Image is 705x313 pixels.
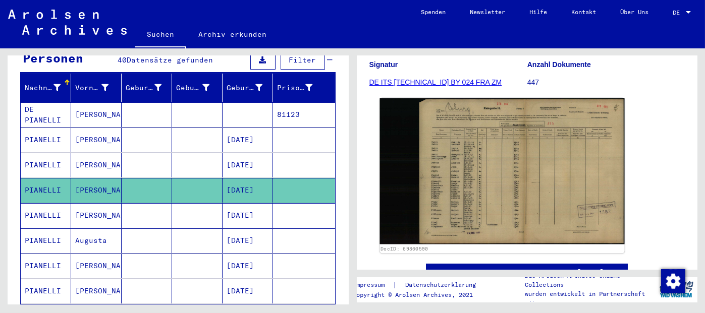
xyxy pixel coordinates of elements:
[277,80,326,96] div: Prisoner #
[397,280,488,290] a: Datenschutzerklärung
[71,74,122,102] mat-header-cell: Vorname
[71,128,122,152] mat-cell: [PERSON_NAME]
[525,289,655,307] p: wurden entwickelt in Partnerschaft mit
[75,83,109,93] div: Vorname
[227,83,262,93] div: Geburtsdatum
[227,80,275,96] div: Geburtsdatum
[273,102,335,127] mat-cell: 81123
[277,83,313,93] div: Prisoner #
[21,203,71,228] mat-cell: PIANELLI
[25,83,61,93] div: Nachname
[126,83,161,93] div: Geburtsname
[172,74,223,102] mat-header-cell: Geburt‏
[369,78,502,86] a: DE ITS [TECHNICAL_ID] BY 024 FRA ZM
[71,178,122,203] mat-cell: [PERSON_NAME]
[223,203,273,228] mat-cell: [DATE]
[75,80,121,96] div: Vorname
[527,77,685,88] p: 447
[122,74,172,102] mat-header-cell: Geburtsname
[8,10,127,35] img: Arolsen_neg.svg
[353,290,488,299] p: Copyright © Arolsen Archives, 2021
[379,98,624,244] img: 001.jpg
[186,22,279,46] a: Archiv erkunden
[71,228,122,253] mat-cell: Augusta
[21,74,71,102] mat-header-cell: Nachname
[223,228,273,253] mat-cell: [DATE]
[661,269,685,293] div: Zustimmung ändern
[25,80,73,96] div: Nachname
[21,279,71,303] mat-cell: PIANELLI
[289,55,316,65] span: Filter
[176,80,222,96] div: Geburt‏
[273,74,335,102] mat-header-cell: Prisoner #
[353,280,393,290] a: Impressum
[23,49,83,67] div: Personen
[71,102,122,127] mat-cell: [PERSON_NAME]
[223,178,273,203] mat-cell: [DATE]
[223,153,273,177] mat-cell: [DATE]
[281,50,325,70] button: Filter
[369,60,398,69] b: Signatur
[661,269,685,293] img: Zustimmung ändern
[525,271,655,289] p: Die Arolsen Archives Online-Collections
[223,74,273,102] mat-header-cell: Geburtsdatum
[126,80,174,96] div: Geburtsname
[21,153,71,177] mat-cell: PIANELLI
[353,280,488,290] div: |
[450,267,604,278] a: See comments created before [DATE]
[176,83,209,93] div: Geburt‏
[21,228,71,253] mat-cell: PIANELLI
[71,153,122,177] mat-cell: [PERSON_NAME]
[71,279,122,303] mat-cell: [PERSON_NAME]
[673,9,684,16] span: DE
[223,254,273,278] mat-cell: [DATE]
[127,55,213,65] span: Datensätze gefunden
[21,128,71,152] mat-cell: PIANELLI
[21,178,71,203] mat-cell: PIANELLI
[658,277,695,302] img: yv_logo.png
[21,102,71,127] mat-cell: DE PIANELLI
[381,246,428,252] a: DocID: 69860590
[118,55,127,65] span: 40
[135,22,186,48] a: Suchen
[21,254,71,278] mat-cell: PIANELLI
[71,254,122,278] mat-cell: [PERSON_NAME]
[527,60,591,69] b: Anzahl Dokumente
[223,279,273,303] mat-cell: [DATE]
[223,128,273,152] mat-cell: [DATE]
[71,203,122,228] mat-cell: [PERSON_NAME]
